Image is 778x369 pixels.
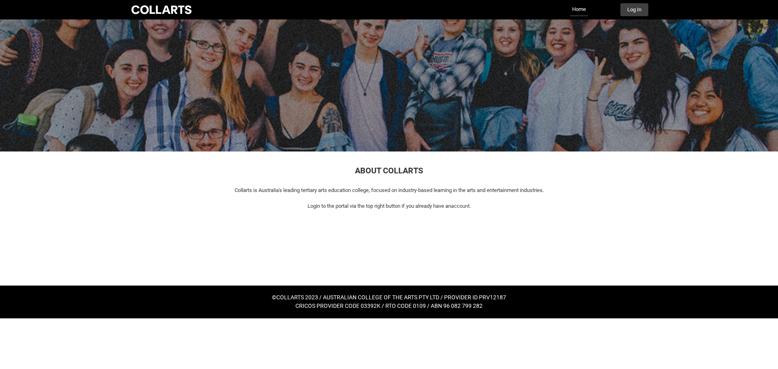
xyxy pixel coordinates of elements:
[135,202,643,210] p: Login to the portal via the top right button if you already have an
[620,3,648,16] button: Log In
[355,166,423,175] span: ABOUT COLLARTS
[570,3,588,16] a: Home
[135,186,643,194] p: Collarts is Australia's leading tertiary arts education college, focused on industry-based learni...
[451,203,471,209] span: account.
